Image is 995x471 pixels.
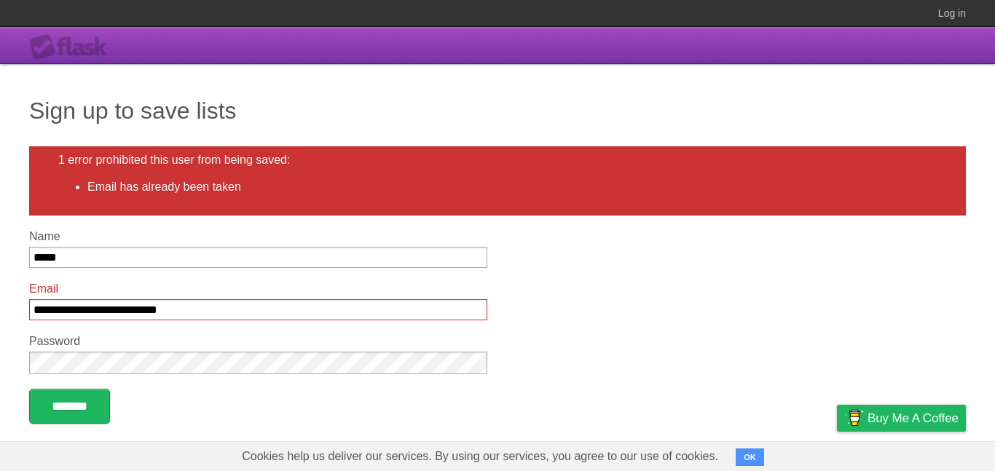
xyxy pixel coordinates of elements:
h1: Sign up to save lists [29,93,966,128]
li: Email has already been taken [87,178,937,196]
img: Buy me a coffee [844,405,864,430]
label: Email [29,282,487,296]
label: Password [29,335,487,348]
span: Buy me a coffee [868,405,959,431]
h2: 1 error prohibited this user from being saved: [58,154,937,167]
button: OK [736,448,764,466]
label: Name [29,230,487,243]
a: Buy me a coffee [837,405,966,432]
span: Cookies help us deliver our services. By using our services, you agree to our use of cookies. [227,442,733,471]
div: Flask [29,34,117,60]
